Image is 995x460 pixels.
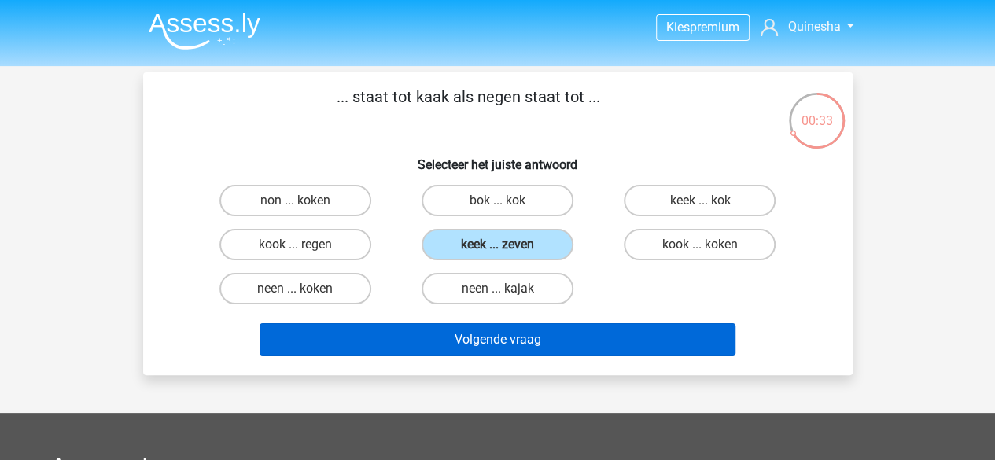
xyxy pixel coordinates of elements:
[168,85,768,132] p: ... staat tot kaak als negen staat tot ...
[168,145,827,172] h6: Selecteer het juiste antwoord
[787,91,846,131] div: 00:33
[219,273,371,304] label: neen ... koken
[422,273,573,304] label: neen ... kajak
[690,20,739,35] span: premium
[260,323,735,356] button: Volgende vraag
[624,229,776,260] label: kook ... koken
[754,17,859,36] a: Quinesha
[657,17,749,38] a: Kiespremium
[666,20,690,35] span: Kies
[422,229,573,260] label: keek ... zeven
[787,19,840,34] span: Quinesha
[624,185,776,216] label: keek ... kok
[422,185,573,216] label: bok ... kok
[219,185,371,216] label: non ... koken
[149,13,260,50] img: Assessly
[219,229,371,260] label: kook ... regen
